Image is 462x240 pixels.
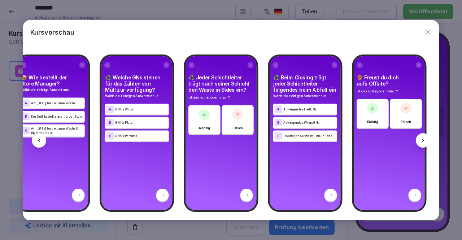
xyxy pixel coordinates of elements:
p: B [25,115,27,118]
p: Richtig [367,119,378,124]
p: Wähle die richtige Antwort aus. [21,87,85,92]
p: A [25,101,27,105]
p: Ist das richtig oder falsch? [357,89,422,94]
p: Falsch [401,119,411,124]
p: Kursvorschau [30,27,74,37]
p: Am [DATE] für die ganze Woche & tägliche checks [31,126,83,135]
p: B [109,121,111,124]
p: GN für Filets [115,120,167,125]
p: GN für Wings [115,107,167,111]
p: Falsch [232,125,243,130]
p: C [109,134,111,138]
p: GN für Pommes [115,134,167,138]
p: Ist das richtig oder falsch? [188,95,254,100]
p: C [277,134,279,138]
h4: 📦 Wie bestellt der Store Manager? [21,74,85,87]
p: B [277,121,279,124]
p: Abwiegen des Wings GNs [283,120,336,125]
p: Am [DATE] für die ganze Woche [31,101,83,105]
h4: ♻️ Welche GNs stehen für das Zählen von Müll zur verfügung? [105,74,169,93]
p: Richtig [199,125,210,130]
p: Wähle die richtigen Antworten aus. [273,93,337,99]
p: C [25,129,27,132]
h4: 🌻 Freust du dich aufs Offsite? [357,74,422,87]
h4: ♻️ Jeder Schichtleiter trägt nach seiner Schicht den Waste in Sides ein? [188,74,254,93]
p: Abwiegen des Filet GNs [283,107,336,111]
p: A [277,108,279,111]
p: Übertragen der Waste Liste in Sides [283,134,336,138]
p: Wähle die richtigen Antworten aus. [105,93,169,99]
p: Der Stelli bestellt immer für den Store [31,114,83,118]
h4: ♻️ Beim Closing trägt jeder Schichtleiter folgendes beim Abfall ein [273,74,337,93]
p: A [109,108,111,111]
